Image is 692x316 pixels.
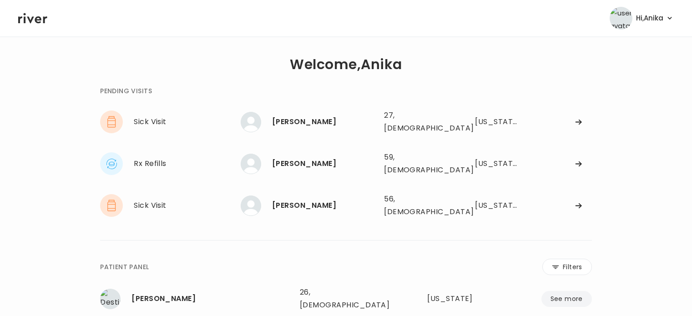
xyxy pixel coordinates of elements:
[100,261,149,272] div: PATIENT PANEL
[272,157,377,170] div: GENEVIEVE SEDENSKY
[100,85,152,96] div: PENDING VISITS
[384,193,449,218] div: 56, [DEMOGRAPHIC_DATA]
[475,199,520,212] div: North Carolina
[241,196,261,216] img: Melodie Williams
[542,259,592,275] button: Filters
[241,112,261,132] img: Edward Salcido
[300,286,392,311] div: 26, [DEMOGRAPHIC_DATA]
[384,151,449,176] div: 59, [DEMOGRAPHIC_DATA]
[610,7,632,30] img: user avatar
[100,289,121,309] img: Destiny Ford
[290,58,402,71] h1: Welcome, Anika
[636,12,663,25] span: Hi, Anika
[427,292,492,305] div: Florida
[241,154,261,174] img: GENEVIEVE SEDENSKY
[541,291,592,307] button: See more
[610,7,674,30] button: user avatarHi,Anika
[384,109,449,135] div: 27, [DEMOGRAPHIC_DATA]
[134,115,241,128] div: Sick Visit
[272,199,377,212] div: Melodie Williams
[475,157,520,170] div: South Carolina
[475,115,520,128] div: Texas
[131,292,293,305] div: Destiny Ford
[134,199,241,212] div: Sick Visit
[272,115,377,128] div: Edward Salcido
[134,157,241,170] div: Rx Refills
